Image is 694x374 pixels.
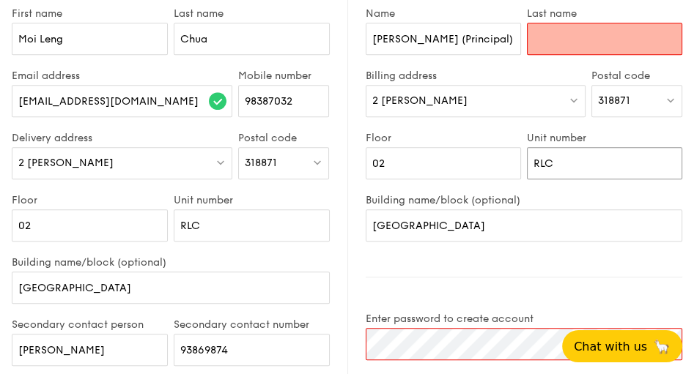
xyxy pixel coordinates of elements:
label: Enter password to create account [366,313,683,325]
label: Secondary contact number [174,318,330,331]
label: Unit number [527,132,682,144]
label: Postal code [238,132,329,144]
label: Unit number [174,194,330,206]
label: Secondary contact person [12,318,168,331]
label: Postal code [591,70,682,82]
img: icon-success.f839ccf9.svg [209,92,226,110]
label: Floor [366,132,521,144]
label: Billing address [366,70,586,82]
button: Chat with us🦙 [562,330,682,362]
img: icon-dropdown.fa26e9f9.svg [312,157,322,168]
label: Email address [12,70,232,82]
span: Chat with us [574,340,647,354]
label: First name [12,7,168,20]
img: icon-dropdown.fa26e9f9.svg [569,94,579,105]
label: Building name/block (optional) [12,256,330,269]
span: 318871 [598,94,630,107]
span: 2 [PERSON_NAME] [372,94,468,107]
label: Last name [527,7,682,20]
span: 🦙 [653,338,671,355]
label: Last name [174,7,330,20]
label: Delivery address [12,132,232,144]
span: 318871 [245,157,277,169]
span: 2 [PERSON_NAME] [18,157,114,169]
label: Floor [12,194,168,206]
label: Name [366,7,521,20]
label: Building name/block (optional) [366,194,683,206]
label: Mobile number [238,70,329,82]
img: icon-dropdown.fa26e9f9.svg [215,157,226,168]
img: icon-dropdown.fa26e9f9.svg [665,94,676,105]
